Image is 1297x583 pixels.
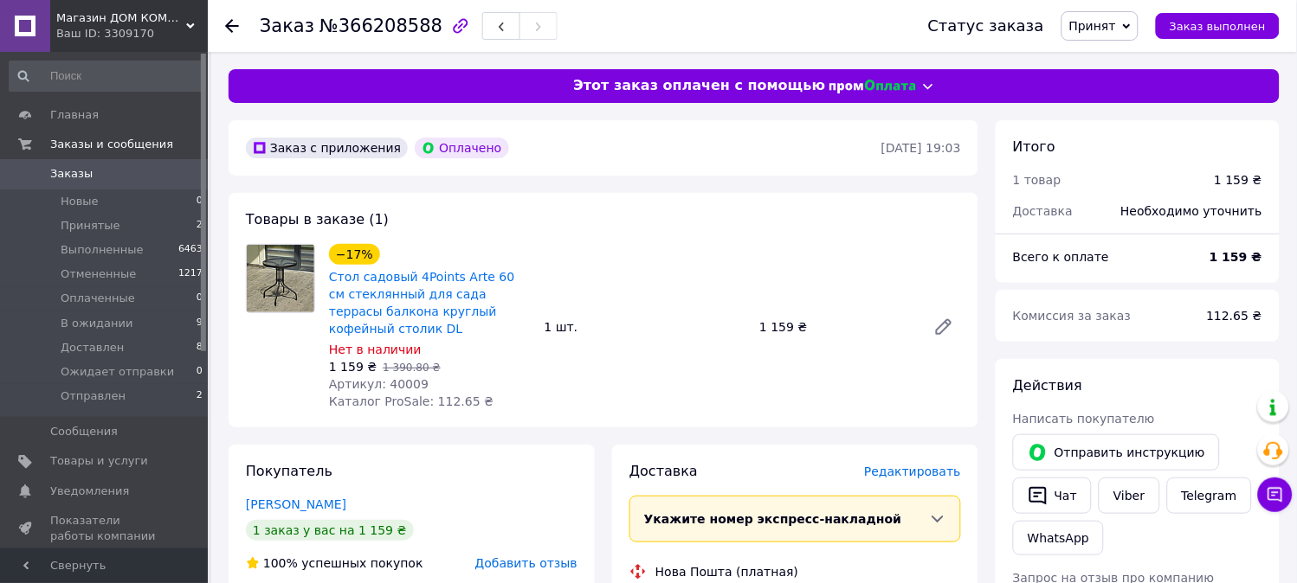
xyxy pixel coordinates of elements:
[864,464,961,478] span: Редактировать
[197,291,203,306] span: 0
[246,138,408,158] div: Заказ с приложения
[50,484,129,499] span: Уведомления
[1170,20,1266,33] span: Заказ выполнен
[1013,434,1220,471] button: Отправить инструкцию
[61,364,174,380] span: Ожидает отправки
[573,76,825,96] span: Этот заказ оплачен с помощью
[475,556,578,570] span: Добавить отзыв
[1215,171,1262,189] div: 1 159 ₴
[926,310,961,344] a: Редактировать
[246,211,389,227] span: Товары в заказе (1)
[50,513,160,544] span: Показатели работы компании
[629,463,698,479] span: Доставка
[61,291,135,306] span: Оплаченные
[1069,19,1116,33] span: Принят
[61,266,136,282] span: Отмененные
[881,141,961,155] time: [DATE] 19:03
[1111,192,1273,230] div: Необходимо уточнить
[197,316,203,331] span: 9
[1013,377,1082,394] span: Действия
[329,360,377,374] span: 1 159 ₴
[651,563,803,580] div: Нова Пошта (платная)
[329,270,514,336] a: Стол садовый 4Points Arte 60 см стеклянный для сада террасы балкона круглый кофейный столик DL
[50,137,173,152] span: Заказы и сообщения
[197,364,203,380] span: 0
[1013,250,1109,264] span: Всего к оплате
[225,17,239,35] div: Вернуться назад
[61,388,126,404] span: Отправлен
[50,424,118,439] span: Сообщения
[928,17,1044,35] div: Статус заказа
[263,556,298,570] span: 100%
[246,554,423,572] div: успешных покупок
[246,463,332,479] span: Покупатель
[1013,173,1061,187] span: 1 товар
[197,340,203,356] span: 8
[56,10,186,26] span: Магазин ДОМ КОМФОРТА
[383,362,441,374] span: 1 390.80 ₴
[329,343,422,356] span: Нет в наличии
[197,218,203,234] span: 2
[1099,477,1159,514] a: Viber
[1013,204,1073,218] span: Доставка
[50,166,93,182] span: Заказы
[197,388,203,404] span: 2
[319,16,442,36] span: №366208588
[1013,309,1132,323] span: Комиссия за заказ
[329,377,429,391] span: Артикул: 40009
[1210,250,1262,264] b: 1 159 ₴
[538,315,753,339] div: 1 шт.
[329,394,494,408] span: Каталог ProSale: 112.65 ₴
[1167,477,1252,514] a: Telegram
[61,316,133,331] span: В ожидании
[197,194,203,209] span: 0
[247,245,314,312] img: Стол садовый 4Points Arte 60 см стеклянный для сада террасы балкона круглый кофейный столик DL
[415,138,508,158] div: Оплачено
[9,61,204,92] input: Поиск
[246,520,414,541] div: 1 заказ у вас на 1 159 ₴
[50,453,148,469] span: Товары и услуги
[1013,412,1155,426] span: Написать покупателю
[50,107,99,123] span: Главная
[56,26,208,42] div: Ваш ID: 3309170
[1207,309,1262,323] span: 112.65 ₴
[1013,521,1104,555] a: WhatsApp
[246,497,346,511] a: [PERSON_NAME]
[178,242,203,258] span: 6463
[61,194,99,209] span: Новые
[260,16,314,36] span: Заказ
[644,512,902,526] span: Укажите номер экспресс-накладной
[1258,477,1293,512] button: Чат с покупателем
[752,315,920,339] div: 1 159 ₴
[61,340,124,356] span: Доставлен
[178,266,203,282] span: 1217
[329,244,380,265] div: −17%
[1013,138,1055,155] span: Итого
[61,242,144,258] span: Выполненные
[1013,477,1092,514] button: Чат
[1156,13,1280,39] button: Заказ выполнен
[61,218,120,234] span: Принятые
